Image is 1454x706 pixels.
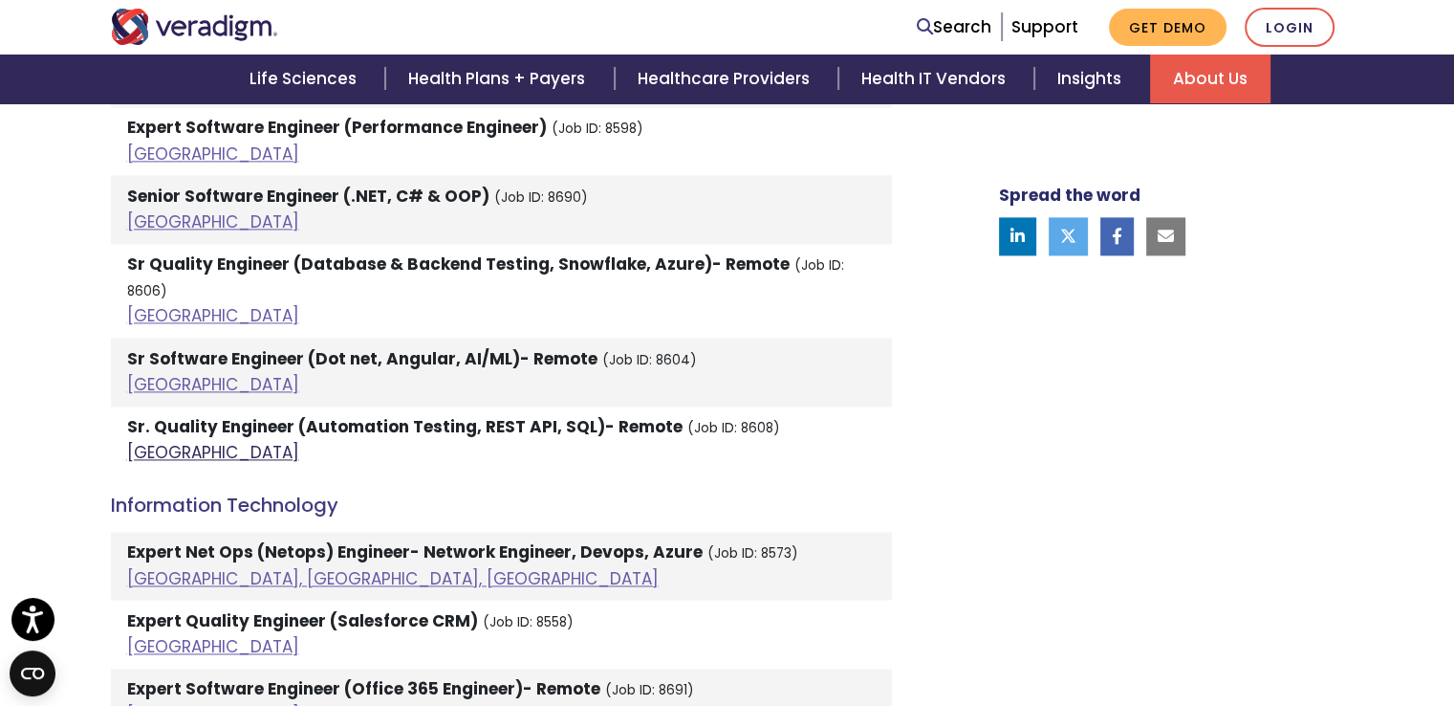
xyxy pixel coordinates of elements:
[227,55,385,103] a: Life Sciences
[1011,15,1078,38] a: Support
[483,613,574,631] small: (Job ID: 8558)
[111,494,892,517] h4: Information Technology
[615,55,838,103] a: Healthcare Providers
[127,441,299,464] a: [GEOGRAPHIC_DATA]
[917,14,991,40] a: Search
[127,253,790,276] strong: Sr Quality Engineer (Database & Backend Testing, Snowflake, Azure)- Remote
[127,373,299,396] a: [GEOGRAPHIC_DATA]
[552,120,643,138] small: (Job ID: 8598)
[999,184,1140,207] strong: Spread the word
[1034,55,1150,103] a: Insights
[687,419,780,437] small: (Job ID: 8608)
[1109,9,1226,46] a: Get Demo
[127,541,703,563] strong: Expert Net Ops (Netops) Engineer- Network Engineer, Devops, Azure
[10,651,55,696] button: Open CMP widget
[127,415,683,438] strong: Sr. Quality Engineer (Automation Testing, REST API, SQL)- Remote
[494,188,588,207] small: (Job ID: 8690)
[127,677,600,700] strong: Expert Software Engineer (Office 365 Engineer)- Remote
[385,55,614,103] a: Health Plans + Payers
[127,210,299,233] a: [GEOGRAPHIC_DATA]
[127,185,489,208] strong: Senior Software Engineer (.NET, C# & OOP)
[127,304,299,327] a: [GEOGRAPHIC_DATA]
[838,55,1034,103] a: Health IT Vendors
[127,116,547,139] strong: Expert Software Engineer (Performance Engineer)
[127,567,659,590] a: [GEOGRAPHIC_DATA], [GEOGRAPHIC_DATA], [GEOGRAPHIC_DATA]
[707,544,798,563] small: (Job ID: 8573)
[127,347,597,370] strong: Sr Software Engineer (Dot net, Angular, AI/ML)- Remote
[1245,8,1335,47] a: Login
[127,143,299,165] a: [GEOGRAPHIC_DATA]
[605,681,694,699] small: (Job ID: 8691)
[127,635,299,658] a: [GEOGRAPHIC_DATA]
[111,9,278,45] img: Veradigm logo
[602,351,697,369] small: (Job ID: 8604)
[127,609,478,632] strong: Expert Quality Engineer (Salesforce CRM)
[1150,55,1270,103] a: About Us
